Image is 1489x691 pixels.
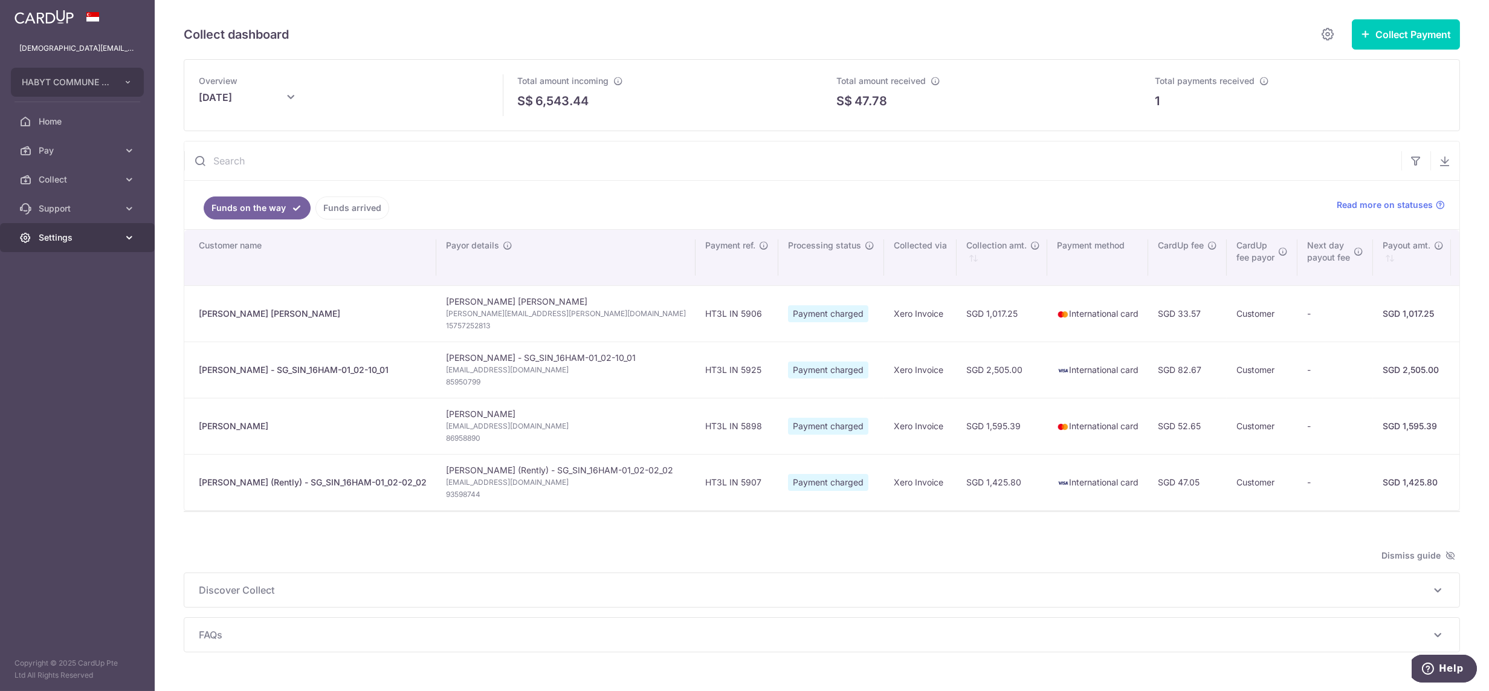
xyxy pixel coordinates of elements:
[1047,454,1148,510] td: International card
[1383,420,1441,432] div: SGD 1,595.39
[696,342,778,398] td: HT3L IN 5925
[1148,342,1227,398] td: SGD 82.67
[536,92,589,110] p: 6,543.44
[446,376,686,388] span: 85950799
[22,76,111,88] span: HABYT COMMUNE SINGAPORE 1 PTE LTD
[1057,477,1069,489] img: visa-sm-192604c4577d2d35970c8ed26b86981c2741ebd56154ab54ad91a526f0f24972.png
[1383,364,1441,376] div: SGD 2,505.00
[788,362,868,378] span: Payment charged
[446,488,686,501] span: 93598744
[1383,308,1441,320] div: SGD 1,017.25
[1148,285,1227,342] td: SGD 33.57
[1297,230,1373,285] th: Next daypayout fee
[1155,92,1160,110] p: 1
[696,454,778,510] td: HT3L IN 5907
[199,364,427,376] div: [PERSON_NAME] - SG_SIN_16HAM-01_02-10_01
[1057,365,1069,377] img: visa-sm-192604c4577d2d35970c8ed26b86981c2741ebd56154ab54ad91a526f0f24972.png
[1297,454,1373,510] td: -
[1155,76,1255,86] span: Total payments received
[39,144,118,157] span: Pay
[957,398,1047,454] td: SGD 1,595.39
[436,454,696,510] td: [PERSON_NAME] (Rently) - SG_SIN_16HAM-01_02-02_02
[446,364,686,376] span: [EMAIL_ADDRESS][DOMAIN_NAME]
[39,174,118,186] span: Collect
[518,76,609,86] span: Total amount incoming
[1307,239,1350,264] span: Next day payout fee
[1227,230,1297,285] th: CardUpfee payor
[788,418,868,435] span: Payment charged
[518,92,534,110] span: S$
[1148,230,1227,285] th: CardUp fee
[15,10,74,24] img: CardUp
[1227,342,1297,398] td: Customer
[199,628,1445,642] p: FAQs
[446,239,499,251] span: Payor details
[1047,342,1148,398] td: International card
[27,8,52,19] span: Help
[39,203,118,215] span: Support
[884,230,957,285] th: Collected via
[884,285,957,342] td: Xero Invoice
[1057,308,1069,320] img: mastercard-sm-87a3fd1e0bddd137fecb07648320f44c262e2538e7db6024463105ddbc961eb2.png
[1352,19,1460,50] button: Collect Payment
[199,76,237,86] span: Overview
[1373,230,1451,285] th: Payout amt. : activate to sort column ascending
[1337,199,1433,211] span: Read more on statuses
[788,474,868,491] span: Payment charged
[836,92,852,110] span: S$
[446,476,686,488] span: [EMAIL_ADDRESS][DOMAIN_NAME]
[1057,421,1069,433] img: mastercard-sm-87a3fd1e0bddd137fecb07648320f44c262e2538e7db6024463105ddbc961eb2.png
[204,196,311,219] a: Funds on the way
[957,454,1047,510] td: SGD 1,425.80
[1158,239,1204,251] span: CardUp fee
[1148,398,1227,454] td: SGD 52.65
[884,454,957,510] td: Xero Invoice
[788,305,868,322] span: Payment charged
[1412,655,1477,685] iframe: Opens a widget where you can find more information
[1047,398,1148,454] td: International card
[436,230,696,285] th: Payor details
[436,285,696,342] td: [PERSON_NAME] [PERSON_NAME]
[884,342,957,398] td: Xero Invoice
[1227,398,1297,454] td: Customer
[436,342,696,398] td: [PERSON_NAME] - SG_SIN_16HAM-01_02-10_01
[39,232,118,244] span: Settings
[696,398,778,454] td: HT3L IN 5898
[696,285,778,342] td: HT3L IN 5906
[446,432,686,444] span: 86958890
[446,320,686,332] span: 15757252813
[184,141,1401,180] input: Search
[1227,285,1297,342] td: Customer
[1337,199,1445,211] a: Read more on statuses
[778,230,884,285] th: Processing status
[1383,476,1441,488] div: SGD 1,425.80
[11,68,144,97] button: HABYT COMMUNE SINGAPORE 1 PTE LTD
[1383,239,1430,251] span: Payout amt.
[1148,454,1227,510] td: SGD 47.05
[315,196,389,219] a: Funds arrived
[436,398,696,454] td: [PERSON_NAME]
[957,230,1047,285] th: Collection amt. : activate to sort column ascending
[696,230,778,285] th: Payment ref.
[1047,230,1148,285] th: Payment method
[19,42,135,54] p: [DEMOGRAPHIC_DATA][EMAIL_ADDRESS][DOMAIN_NAME]
[1297,285,1373,342] td: -
[199,628,1430,642] span: FAQs
[788,239,861,251] span: Processing status
[446,420,686,432] span: [EMAIL_ADDRESS][DOMAIN_NAME]
[1297,398,1373,454] td: -
[199,476,427,488] div: [PERSON_NAME] (Rently) - SG_SIN_16HAM-01_02-02_02
[884,398,957,454] td: Xero Invoice
[854,92,887,110] p: 47.78
[1227,454,1297,510] td: Customer
[199,583,1445,597] p: Discover Collect
[966,239,1027,251] span: Collection amt.
[199,308,427,320] div: [PERSON_NAME] [PERSON_NAME]
[1297,342,1373,398] td: -
[184,25,289,44] h5: Collect dashboard
[836,76,926,86] span: Total amount received
[1236,239,1274,264] span: CardUp fee payor
[446,308,686,320] span: [PERSON_NAME][EMAIL_ADDRESS][PERSON_NAME][DOMAIN_NAME]
[199,420,427,432] div: [PERSON_NAME]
